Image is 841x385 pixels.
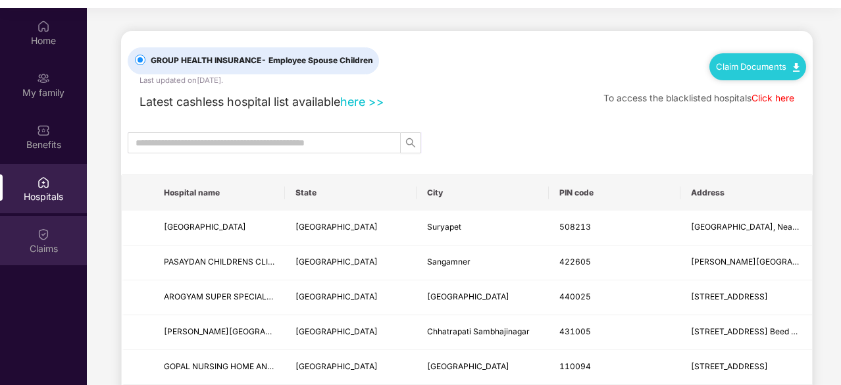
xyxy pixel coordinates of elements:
[285,315,417,350] td: Maharashtra
[549,175,680,211] th: PIN code
[261,55,373,65] span: - Employee Spouse Children
[691,188,802,198] span: Address
[559,292,591,301] span: 440025
[340,95,384,109] a: here >>
[295,326,378,336] span: [GEOGRAPHIC_DATA]
[680,211,812,245] td: Lane Beside MNR Hotel, Near Old Hero Honda Showroom MG Rd
[153,175,285,211] th: Hospital name
[680,350,812,385] td: B-1, Jyoti Nagar, Loni Road
[153,350,285,385] td: GOPAL NURSING HOME AND EYE HOSPITAL
[140,74,223,86] div: Last updated on [DATE] .
[164,292,320,301] span: AROGYAM SUPER SPECIALITY HOSPITAL
[285,280,417,315] td: Maharashtra
[427,326,530,336] span: Chhatrapati Sambhajinagar
[417,280,548,315] td: Nagpur
[37,72,50,85] img: svg+xml;base64,PHN2ZyB3aWR0aD0iMjAiIGhlaWdodD0iMjAiIHZpZXdCb3g9IjAgMCAyMCAyMCIgZmlsbD0ibm9uZSIgeG...
[164,361,357,371] span: GOPAL NURSING HOME AND [GEOGRAPHIC_DATA]
[427,292,509,301] span: [GEOGRAPHIC_DATA]
[285,211,417,245] td: Andhra Pradesh
[295,222,378,232] span: [GEOGRAPHIC_DATA]
[37,228,50,241] img: svg+xml;base64,PHN2ZyBpZD0iQ2xhaW0iIHhtbG5zPSJodHRwOi8vd3d3LnczLm9yZy8yMDAwL3N2ZyIgd2lkdGg9IjIwIi...
[401,138,420,148] span: search
[427,222,461,232] span: Suryapet
[680,175,812,211] th: Address
[37,20,50,33] img: svg+xml;base64,PHN2ZyBpZD0iSG9tZSIgeG1sbnM9Imh0dHA6Ly93d3cudzMub3JnLzIwMDAvc3ZnIiB3aWR0aD0iMjAiIG...
[680,315,812,350] td: Plot No.11 Sarve No.3/4 Beed by pass Satara parisar Mustafabad, Amdar Road Satara Parisar Session...
[417,245,548,280] td: Sangamner
[417,175,548,211] th: City
[153,211,285,245] td: NEO CHILDRENS HOSPITAL
[295,257,378,267] span: [GEOGRAPHIC_DATA]
[559,257,591,267] span: 422605
[400,132,421,153] button: search
[285,245,417,280] td: Maharashtra
[559,361,591,371] span: 110094
[680,280,812,315] td: 34, Sita Nagar, Wardha Road
[427,257,471,267] span: Sangamner
[164,222,246,232] span: [GEOGRAPHIC_DATA]
[285,175,417,211] th: State
[559,326,591,336] span: 431005
[164,257,365,267] span: PASAYDAN CHILDRENS CLINIC AND NURSING HOME
[285,350,417,385] td: Delhi
[37,124,50,137] img: svg+xml;base64,PHN2ZyBpZD0iQmVuZWZpdHMiIHhtbG5zPSJodHRwOi8vd3d3LnczLm9yZy8yMDAwL3N2ZyIgd2lkdGg9Ij...
[145,55,378,67] span: GROUP HEALTH INSURANCE
[691,292,768,301] span: [STREET_ADDRESS]
[793,63,800,72] img: svg+xml;base64,PHN2ZyB4bWxucz0iaHR0cDovL3d3dy53My5vcmcvMjAwMC9zdmciIHdpZHRoPSIxMC40IiBoZWlnaHQ9Ij...
[427,361,509,371] span: [GEOGRAPHIC_DATA]
[417,350,548,385] td: New Delhi
[37,176,50,189] img: svg+xml;base64,PHN2ZyBpZD0iSG9zcGl0YWxzIiB4bWxucz0iaHR0cDovL3d3dy53My5vcmcvMjAwMC9zdmciIHdpZHRoPS...
[164,188,274,198] span: Hospital name
[153,245,285,280] td: PASAYDAN CHILDRENS CLINIC AND NURSING HOME
[153,315,285,350] td: Shri Swami Samarth Hospital Arthroscopy & Orthopedic Superspeciality Center
[295,292,378,301] span: [GEOGRAPHIC_DATA]
[603,93,752,103] span: To access the blacklisted hospitals
[417,315,548,350] td: Chhatrapati Sambhajinagar
[153,280,285,315] td: AROGYAM SUPER SPECIALITY HOSPITAL
[691,361,768,371] span: [STREET_ADDRESS]
[680,245,812,280] td: TAJANE MALA NAVIN NAGAR ROAD,
[417,211,548,245] td: Suryapet
[559,222,591,232] span: 508213
[716,61,800,72] a: Claim Documents
[295,361,378,371] span: [GEOGRAPHIC_DATA]
[752,93,794,103] a: Click here
[164,326,497,336] span: [PERSON_NAME][GEOGRAPHIC_DATA] Arthroscopy & Orthopedic Superspeciality Center
[140,95,340,109] span: Latest cashless hospital list available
